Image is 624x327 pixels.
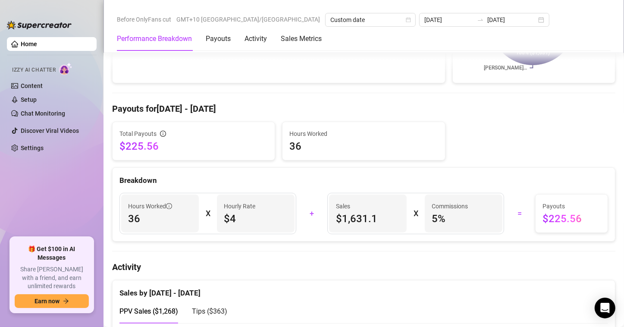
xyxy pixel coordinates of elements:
span: arrow-right [63,298,69,304]
a: Discover Viral Videos [21,127,79,134]
span: 5 % [432,212,495,226]
span: 🎁 Get $100 in AI Messages [15,245,89,262]
span: Earn now [34,298,60,305]
div: Open Intercom Messenger [595,298,615,318]
div: X [414,207,418,220]
div: Sales by [DATE] - [DATE] [119,280,608,299]
span: 36 [289,139,438,153]
span: info-circle [166,203,172,209]
div: Activity [245,34,267,44]
article: Commissions [432,201,468,211]
span: to [477,16,484,23]
span: Hours Worked [289,129,438,138]
div: Performance Breakdown [117,34,192,44]
span: info-circle [160,131,166,137]
input: End date [487,15,536,25]
span: swap-right [477,16,484,23]
h4: Activity [112,261,615,273]
span: calendar [406,17,411,22]
img: logo-BBDzfeDw.svg [7,21,72,29]
a: Settings [21,145,44,151]
div: Breakdown [119,175,608,186]
a: Content [21,82,43,89]
button: Earn nowarrow-right [15,294,89,308]
span: 36 [128,212,192,226]
a: Chat Monitoring [21,110,65,117]
span: Total Payouts [119,129,157,138]
text: [PERSON_NAME]… [484,65,527,71]
div: Payouts [206,34,231,44]
span: $225.56 [119,139,268,153]
input: Start date [424,15,473,25]
div: X [206,207,210,220]
span: GMT+10 [GEOGRAPHIC_DATA]/[GEOGRAPHIC_DATA] [176,13,320,26]
span: Sales [336,201,400,211]
div: + [301,207,322,220]
article: Hourly Rate [224,201,255,211]
div: = [509,207,530,220]
span: Custom date [330,13,411,26]
span: Tips ( $363 ) [192,307,227,315]
span: Izzy AI Chatter [12,66,56,74]
span: $1,631.1 [336,212,400,226]
span: Share [PERSON_NAME] with a friend, and earn unlimited rewards [15,265,89,291]
span: Payouts [542,201,601,211]
a: Setup [21,96,37,103]
div: Sales Metrics [281,34,322,44]
span: Before OnlyFans cut [117,13,171,26]
span: Hours Worked [128,201,172,211]
span: PPV Sales ( $1,268 ) [119,307,178,315]
a: Home [21,41,37,47]
span: $4 [224,212,288,226]
h4: Payouts for [DATE] - [DATE] [112,103,615,115]
span: $225.56 [542,212,601,226]
img: AI Chatter [59,63,72,75]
